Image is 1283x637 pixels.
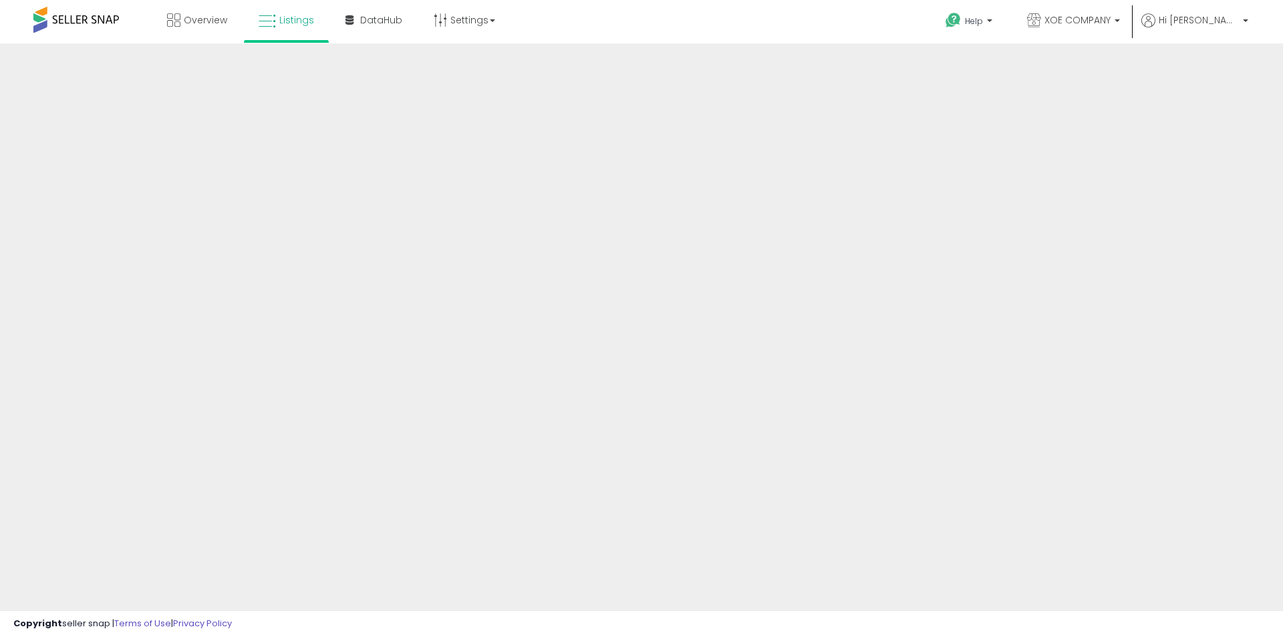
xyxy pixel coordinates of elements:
[360,13,402,27] span: DataHub
[184,13,227,27] span: Overview
[935,2,1006,43] a: Help
[279,13,314,27] span: Listings
[1159,13,1239,27] span: Hi [PERSON_NAME]
[1044,13,1111,27] span: XOE COMPANY
[1141,13,1248,43] a: Hi [PERSON_NAME]
[945,12,962,29] i: Get Help
[965,15,983,27] span: Help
